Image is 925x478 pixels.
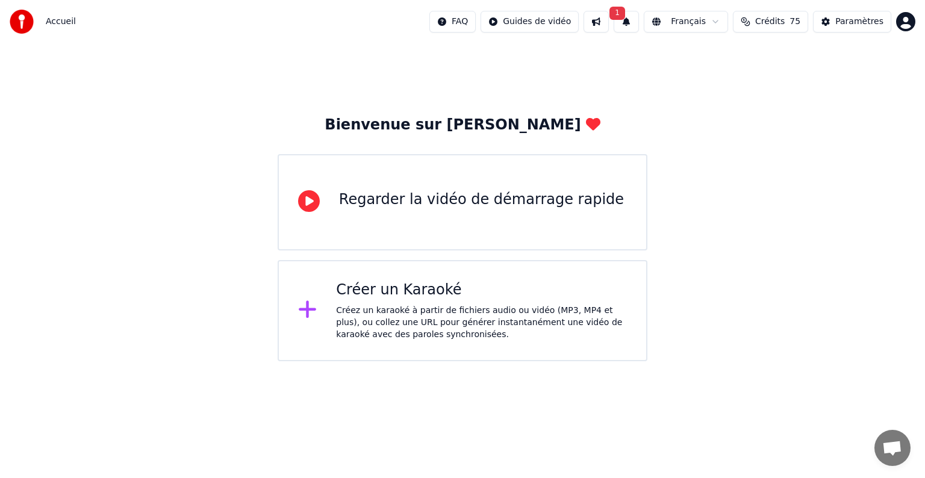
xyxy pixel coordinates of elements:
button: Paramètres [813,11,891,33]
nav: breadcrumb [46,16,76,28]
div: Créer un Karaoké [336,281,627,300]
button: 1 [614,11,639,33]
span: 1 [609,7,625,20]
div: Ouvrir le chat [874,430,911,466]
span: Accueil [46,16,76,28]
span: 75 [790,16,800,28]
div: Créez un karaoké à partir de fichiers audio ou vidéo (MP3, MP4 et plus), ou collez une URL pour g... [336,305,627,341]
div: Regarder la vidéo de démarrage rapide [339,190,624,210]
button: Guides de vidéo [481,11,579,33]
button: Crédits75 [733,11,808,33]
div: Paramètres [835,16,883,28]
span: Crédits [755,16,785,28]
button: FAQ [429,11,476,33]
div: Bienvenue sur [PERSON_NAME] [325,116,600,135]
img: youka [10,10,34,34]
